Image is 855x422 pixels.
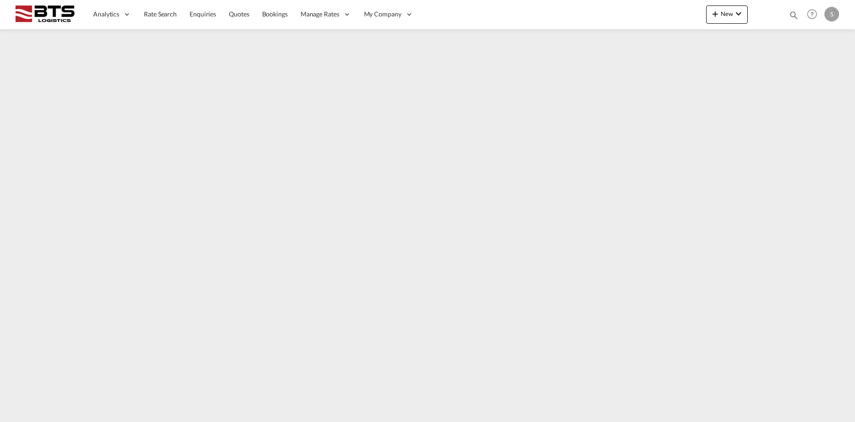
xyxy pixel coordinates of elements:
[824,7,839,21] div: S
[229,10,249,18] span: Quotes
[144,10,177,18] span: Rate Search
[364,10,401,19] span: My Company
[706,5,748,24] button: icon-plus 400-fgNewicon-chevron-down
[190,10,216,18] span: Enquiries
[733,8,744,19] md-icon: icon-chevron-down
[93,10,119,19] span: Analytics
[710,8,721,19] md-icon: icon-plus 400-fg
[804,6,820,22] span: Help
[710,10,744,17] span: New
[789,10,799,24] div: icon-magnify
[804,6,824,23] div: Help
[14,4,75,25] img: cdcc71d0be7811ed9adfbf939d2aa0e8.png
[789,10,799,20] md-icon: icon-magnify
[262,10,288,18] span: Bookings
[301,10,339,19] span: Manage Rates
